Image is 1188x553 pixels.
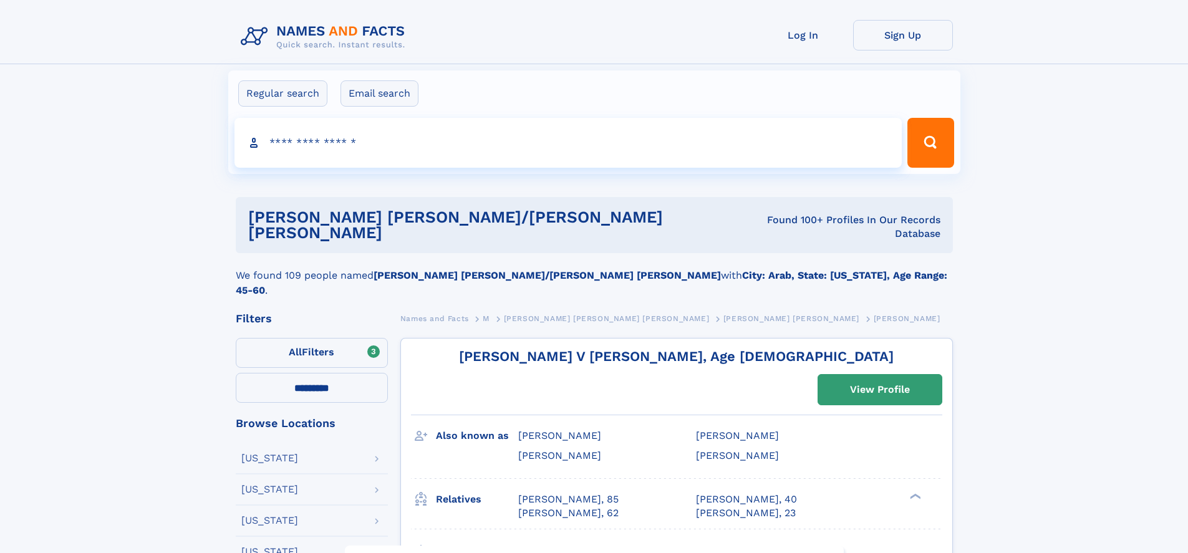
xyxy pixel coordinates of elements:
div: Found 100+ Profiles In Our Records Database [742,213,940,241]
div: View Profile [850,375,910,404]
span: [PERSON_NAME] [PERSON_NAME] [723,314,859,323]
a: M [483,310,490,326]
b: City: Arab, State: [US_STATE], Age Range: 45-60 [236,269,947,296]
label: Email search [340,80,418,107]
div: [US_STATE] [241,516,298,526]
h1: [PERSON_NAME] [PERSON_NAME]/[PERSON_NAME] [PERSON_NAME] [248,209,742,241]
div: [US_STATE] [241,484,298,494]
a: [PERSON_NAME] V [PERSON_NAME], Age [DEMOGRAPHIC_DATA] [459,349,894,364]
a: [PERSON_NAME], 62 [518,506,619,520]
h3: Also known as [436,425,518,446]
span: [PERSON_NAME] [518,450,601,461]
a: Names and Facts [400,310,469,326]
b: [PERSON_NAME] [PERSON_NAME]/[PERSON_NAME] [PERSON_NAME] [374,269,721,281]
label: Filters [236,338,388,368]
a: [PERSON_NAME], 23 [696,506,796,520]
span: [PERSON_NAME] [PERSON_NAME] [PERSON_NAME] [504,314,710,323]
a: [PERSON_NAME] [PERSON_NAME] [PERSON_NAME] [504,310,710,326]
input: search input [234,118,902,168]
div: Browse Locations [236,418,388,429]
span: [PERSON_NAME] [874,314,940,323]
button: Search Button [907,118,954,168]
a: View Profile [818,375,942,405]
img: Logo Names and Facts [236,20,415,54]
span: M [483,314,490,323]
label: Regular search [238,80,327,107]
a: [PERSON_NAME] [PERSON_NAME] [723,310,859,326]
div: Filters [236,313,388,324]
a: Log In [753,20,853,50]
a: [PERSON_NAME], 40 [696,493,797,506]
div: [US_STATE] [241,453,298,463]
span: [PERSON_NAME] [696,450,779,461]
span: [PERSON_NAME] [518,430,601,441]
h3: Relatives [436,489,518,510]
span: [PERSON_NAME] [696,430,779,441]
div: ❯ [907,492,922,500]
a: [PERSON_NAME], 85 [518,493,619,506]
div: We found 109 people named with . [236,253,953,298]
a: Sign Up [853,20,953,50]
span: All [289,346,302,358]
